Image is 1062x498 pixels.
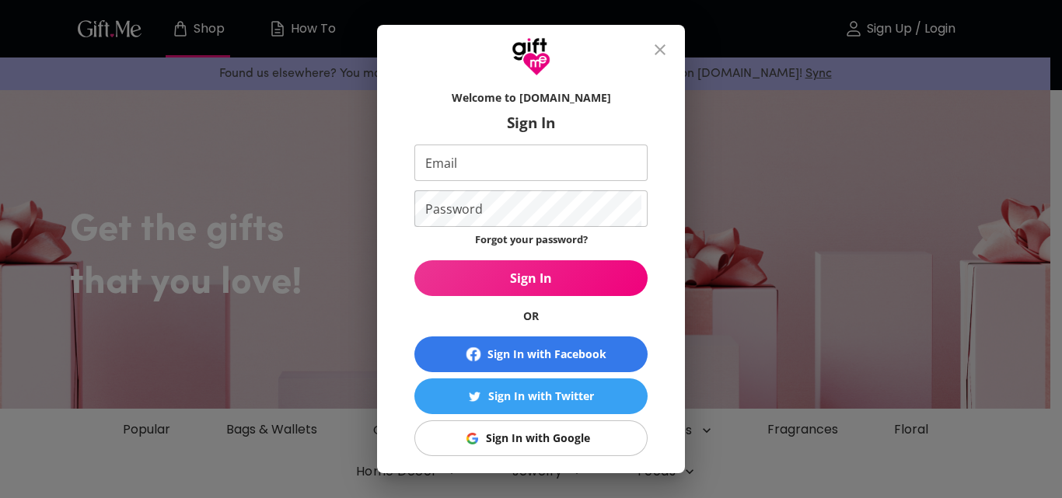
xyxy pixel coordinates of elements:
[641,31,679,68] button: close
[414,113,648,132] h6: Sign In
[488,388,594,405] div: Sign In with Twitter
[414,260,648,296] button: Sign In
[512,37,550,76] img: GiftMe Logo
[414,90,648,106] h6: Welcome to [DOMAIN_NAME]
[414,420,648,456] button: Sign In with GoogleSign In with Google
[469,391,480,402] img: Sign In with Twitter
[414,378,648,414] button: Sign In with TwitterSign In with Twitter
[486,430,590,447] div: Sign In with Google
[466,433,478,444] img: Sign In with Google
[414,270,648,287] span: Sign In
[414,308,648,324] h6: OR
[439,471,623,486] a: Don't have an account? Sign up
[414,336,648,372] button: Sign In with Facebook
[475,232,588,246] a: Forgot your password?
[487,346,606,363] div: Sign In with Facebook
